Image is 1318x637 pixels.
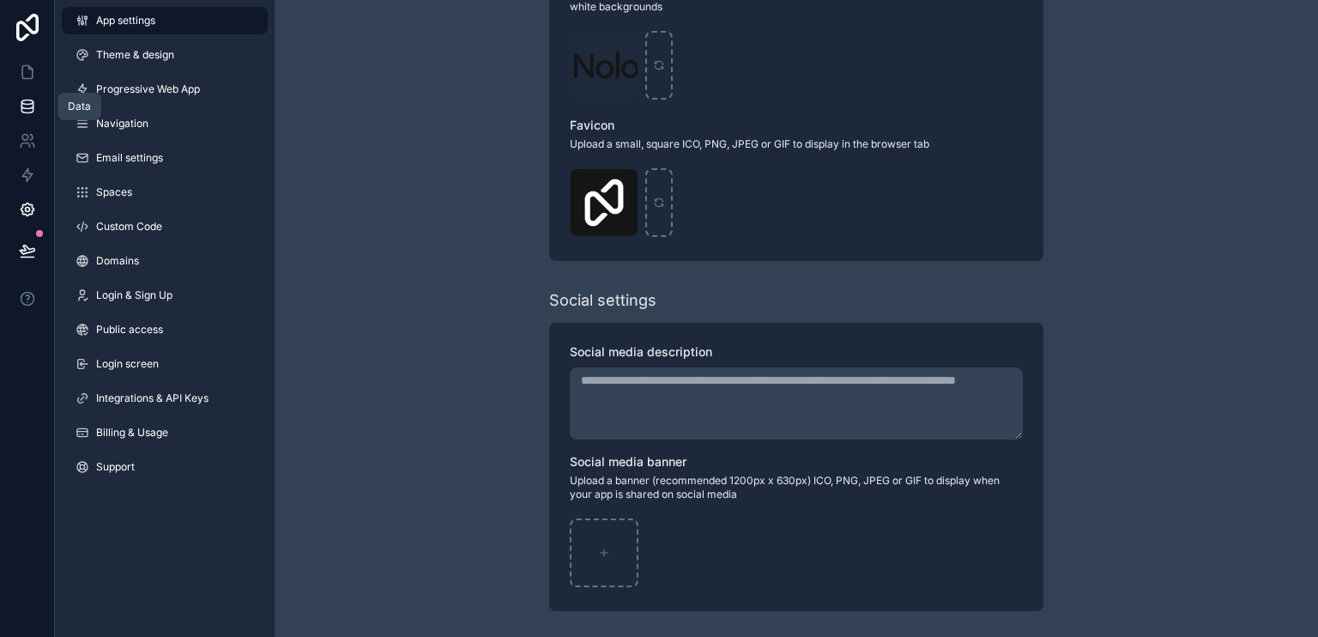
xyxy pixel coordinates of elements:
span: Theme & design [96,48,174,62]
span: Email settings [96,151,163,165]
a: Billing & Usage [62,419,268,446]
span: Billing & Usage [96,426,168,440]
a: Public access [62,316,268,343]
span: Public access [96,323,163,337]
a: Domains [62,247,268,275]
a: Progressive Web App [62,76,268,103]
div: Data [68,100,91,113]
span: Integrations & API Keys [96,391,209,405]
a: Email settings [62,144,268,172]
a: Navigation [62,110,268,137]
span: Custom Code [96,220,162,234]
a: Integrations & API Keys [62,385,268,412]
span: Progressive Web App [96,82,200,96]
span: Login & Sign Up [96,288,172,302]
span: Navigation [96,117,148,130]
span: Support [96,460,135,474]
span: Favicon [570,118,614,132]
a: App settings [62,7,268,34]
a: Login & Sign Up [62,282,268,309]
span: Social media banner [570,454,686,469]
span: Upload a banner (recommended 1200px x 630px) ICO, PNG, JPEG or GIF to display when your app is sh... [570,474,1023,501]
a: Support [62,453,268,481]
span: Login screen [96,357,159,371]
div: Social settings [549,288,656,312]
span: App settings [96,14,155,27]
span: Upload a small, square ICO, PNG, JPEG or GIF to display in the browser tab [570,137,1023,151]
a: Spaces [62,179,268,206]
span: Domains [96,254,139,268]
a: Theme & design [62,41,268,69]
a: Login screen [62,350,268,378]
span: Spaces [96,185,132,199]
span: Social media description [570,344,712,359]
a: Custom Code [62,213,268,240]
